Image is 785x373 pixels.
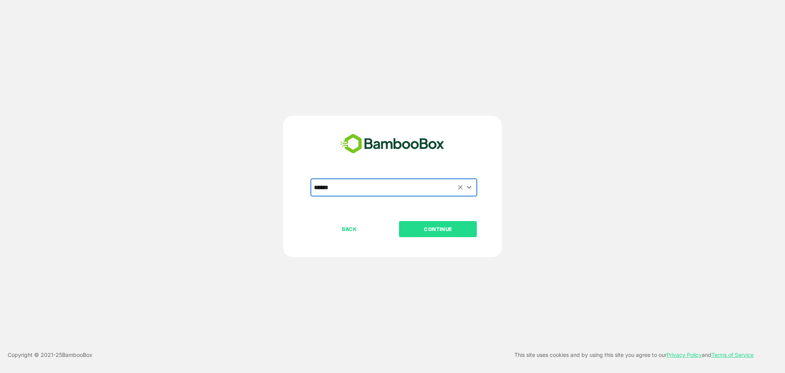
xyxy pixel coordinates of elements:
[464,182,475,193] button: Open
[667,352,702,358] a: Privacy Policy
[514,350,754,360] p: This site uses cookies and by using this site you agree to our and
[311,225,388,233] p: BACK
[336,131,448,157] img: bamboobox
[399,221,477,237] button: CONTINUE
[310,221,388,237] button: BACK
[711,352,754,358] a: Terms of Service
[400,225,476,233] p: CONTINUE
[456,183,465,192] button: Clear
[8,350,92,360] p: Copyright © 2021- 25 BambooBox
